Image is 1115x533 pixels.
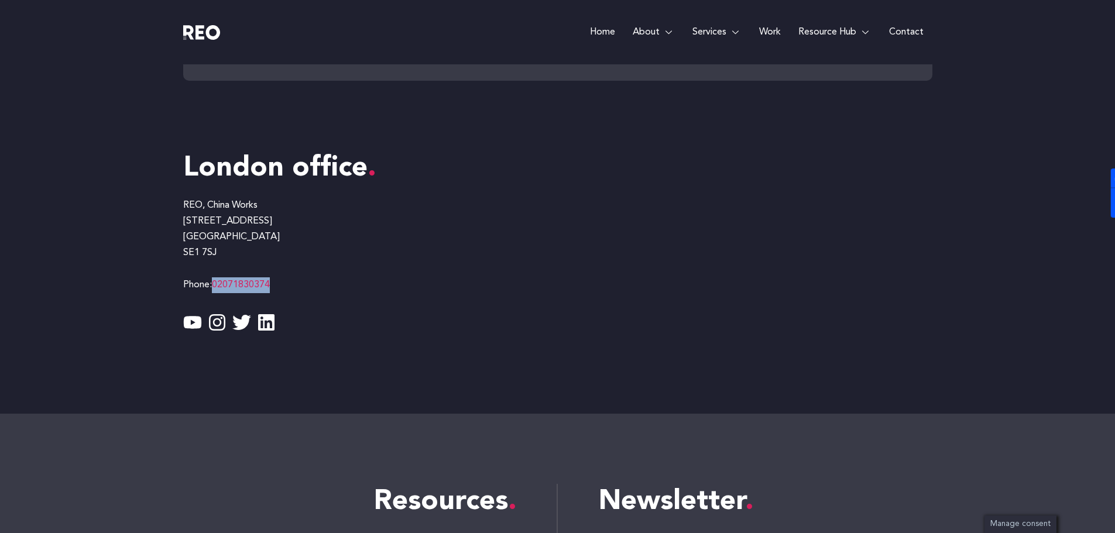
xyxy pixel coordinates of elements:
span: Newsletter [599,488,754,516]
iframe: China Works 100 Black Prince Rd London SE1 7SJ [558,151,932,326]
span: Resources [374,488,517,516]
span: London office [183,154,376,183]
span: Manage consent [990,520,1051,528]
p: REO, China Works [STREET_ADDRESS] [GEOGRAPHIC_DATA] SE1 7SJ Phone: [183,198,558,293]
a: 02071830374 [212,280,270,290]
